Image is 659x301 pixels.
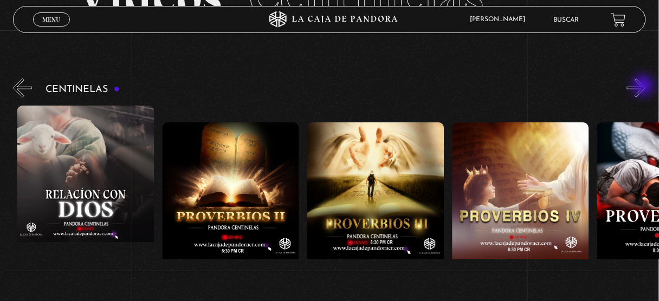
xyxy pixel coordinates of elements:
span: Cerrar [39,25,64,33]
span: Menu [42,16,60,23]
a: Buscar [553,17,579,23]
a: View your shopping cart [611,12,626,27]
button: Next [627,78,646,97]
h3: Centinelas [46,84,120,95]
button: Previous [13,78,32,97]
span: [PERSON_NAME] [464,16,536,23]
